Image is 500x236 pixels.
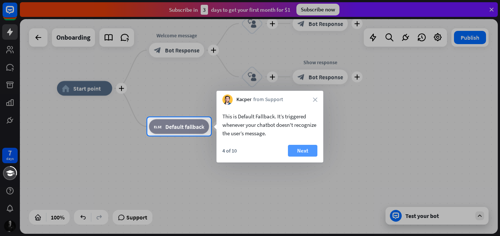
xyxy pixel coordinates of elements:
i: close [313,97,317,102]
button: Open LiveChat chat widget [6,3,28,25]
span: from Support [253,96,283,103]
i: block_fallback [154,123,162,130]
span: Kacper [236,96,251,103]
div: 4 of 10 [222,147,237,154]
button: Next [288,145,317,157]
span: Default fallback [165,123,204,130]
div: This is Default Fallback. It’s triggered whenever your chatbot doesn't recognize the user’s message. [222,112,317,137]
